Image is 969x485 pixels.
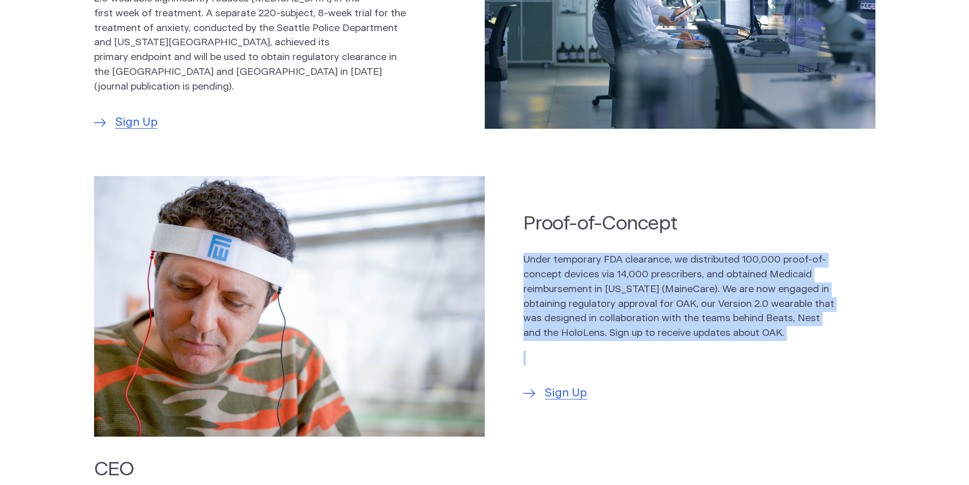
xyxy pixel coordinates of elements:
[545,385,587,402] span: Sign Up
[523,253,836,341] p: Under temporary FDA clearance, we distributed 100,000 proof-of-concept devices via 14,000 prescri...
[523,385,587,402] a: Sign Up
[94,114,158,131] a: Sign Up
[115,114,158,131] span: Sign Up
[523,211,836,237] h2: Proof-of-Concept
